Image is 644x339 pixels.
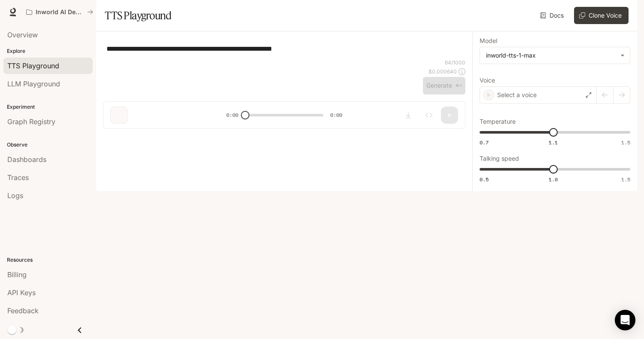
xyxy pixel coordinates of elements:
p: 64 / 1000 [445,59,465,66]
p: Voice [480,77,495,83]
span: 0.5 [480,176,489,183]
p: Inworld AI Demos [36,9,84,16]
button: Clone Voice [574,7,629,24]
div: inworld-tts-1-max [480,47,630,64]
span: 1.5 [621,139,630,146]
p: Model [480,38,497,44]
p: Select a voice [497,91,537,99]
span: 0.7 [480,139,489,146]
span: 1.5 [621,176,630,183]
p: $ 0.000640 [428,68,457,75]
a: Docs [538,7,567,24]
button: All workspaces [22,3,97,21]
span: 1.0 [549,176,558,183]
p: Talking speed [480,156,519,162]
p: Temperature [480,119,516,125]
h1: TTS Playground [105,7,171,24]
div: Open Intercom Messenger [615,310,635,330]
div: inworld-tts-1-max [486,51,616,60]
